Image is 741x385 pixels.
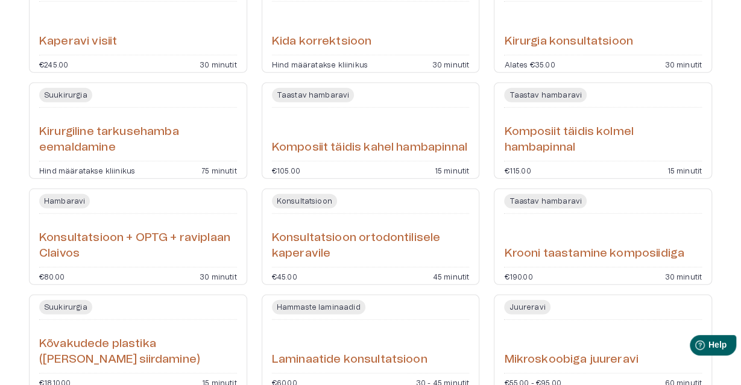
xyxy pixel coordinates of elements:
p: 75 minutit [201,166,237,174]
h6: Laminaatide konsultatsioon [272,352,427,368]
span: Taastav hambaravi [504,88,587,102]
p: 30 minutit [432,60,470,67]
p: €190.00 [504,272,532,280]
p: €115.00 [504,166,531,174]
p: 30 minutit [664,272,702,280]
h6: Mikroskoobiga juureravi [504,352,638,368]
h6: Kaperavi visiit [39,34,117,50]
h6: Konsultatsioon ortodontilisele kaperavile [272,230,470,262]
h6: Kirurgia konsultatsioon [504,34,632,50]
p: 15 minutit [435,166,470,174]
span: Suukirurgia [39,88,92,102]
p: €105.00 [272,166,300,174]
p: Hind määratakse kliinikus [39,166,135,174]
h6: Komposiit täidis kahel hambapinnal [272,140,467,156]
p: 30 minutit [664,60,702,67]
h6: Krooni taastamine komposiidiga [504,246,684,262]
h6: Kõvakudede plastika ([PERSON_NAME] siirdamine) [39,336,237,368]
p: Hind määratakse kliinikus [272,60,368,67]
span: Taastav hambaravi [504,194,587,208]
a: Open service booking details [262,189,480,285]
p: 30 minutit [200,60,237,67]
span: Konsultatsioon [272,194,337,208]
p: €45.00 [272,272,297,280]
p: €245.00 [39,60,68,67]
span: Hambaravi [39,194,90,208]
span: Juureravi [504,300,550,315]
h6: Konsultatsioon + OPTG + raviplaan Claivos [39,230,237,262]
a: Open service booking details [262,83,480,179]
span: Taastav hambaravi [272,88,355,102]
span: Hammaste laminaadid [272,300,365,315]
a: Open service booking details [494,189,712,285]
p: Alates €35.00 [504,60,555,67]
span: Suukirurgia [39,300,92,315]
h6: Kida korrektsioon [272,34,372,50]
a: Open service booking details [494,83,712,179]
a: Open service booking details [29,83,247,179]
p: 30 minutit [200,272,237,280]
h6: Kirurgiline tarkusehamba eemaldamine [39,124,237,156]
iframe: Help widget launcher [647,330,741,364]
p: €80.00 [39,272,65,280]
p: 45 minutit [433,272,470,280]
h6: Komposiit täidis kolmel hambapinnal [504,124,702,156]
a: Open service booking details [29,189,247,285]
p: 15 minutit [667,166,702,174]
